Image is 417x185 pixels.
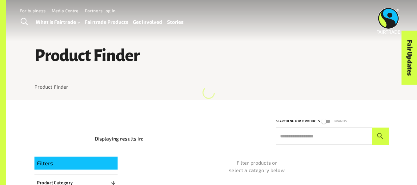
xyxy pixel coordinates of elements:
a: Product Finder [34,84,69,90]
a: Media Centre [52,8,79,13]
a: Get Involved [133,18,162,27]
a: Toggle Search [17,14,32,30]
p: Filters [37,159,115,167]
h1: Product Finder [34,47,389,65]
img: Fairtrade Australia New Zealand logo [377,8,400,34]
p: Displaying results in: [95,135,143,142]
a: What is Fairtrade [36,18,80,27]
p: Searching for [276,118,301,124]
p: Products [302,118,320,124]
p: Brands [334,118,347,124]
a: Stories [167,18,183,27]
p: Filter products or select a category below [125,159,389,174]
a: For business [20,8,46,13]
a: Fairtrade Products [85,18,128,27]
a: Partners Log In [85,8,115,13]
nav: breadcrumb [34,83,389,90]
